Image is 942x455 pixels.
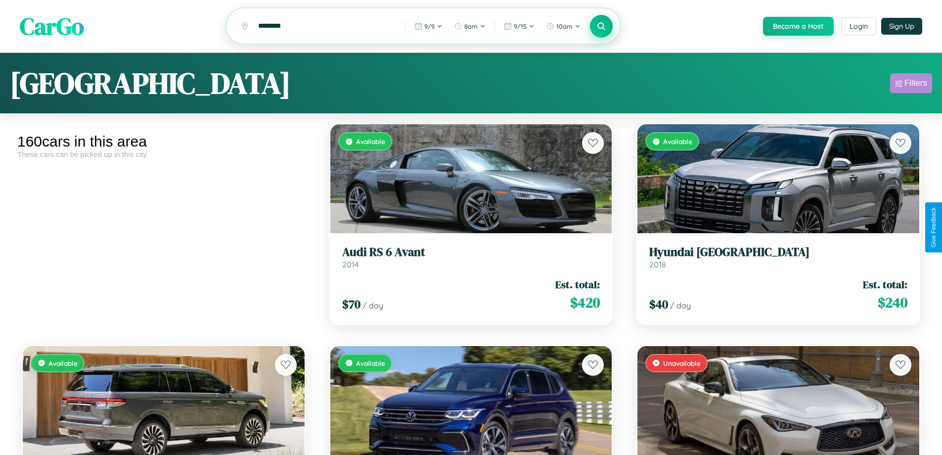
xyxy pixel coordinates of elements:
[362,301,383,310] span: / day
[342,259,359,269] span: 2014
[649,245,907,259] h3: Hyundai [GEOGRAPHIC_DATA]
[342,245,600,269] a: Audi RS 6 Avant2014
[570,293,600,312] span: $ 420
[17,150,310,158] div: These cars can be picked up in this city.
[541,18,585,34] button: 10am
[649,296,668,312] span: $ 40
[878,293,907,312] span: $ 240
[20,10,84,43] span: CarGo
[356,137,385,146] span: Available
[649,259,666,269] span: 2018
[663,137,692,146] span: Available
[449,18,491,34] button: 8am
[930,207,937,248] div: Give Feedback
[841,17,876,35] button: Login
[555,277,600,292] span: Est. total:
[763,17,834,36] button: Become a Host
[10,63,291,103] h1: [GEOGRAPHIC_DATA]
[890,73,932,93] button: Filters
[649,245,907,269] a: Hyundai [GEOGRAPHIC_DATA]2018
[881,18,922,35] button: Sign Up
[17,133,310,150] div: 160 cars in this area
[663,359,701,367] span: Unavailable
[499,18,539,34] button: 9/15
[424,22,435,30] span: 9 / 9
[356,359,385,367] span: Available
[342,296,360,312] span: $ 70
[464,22,478,30] span: 8am
[670,301,691,310] span: / day
[409,18,448,34] button: 9/9
[514,22,527,30] span: 9 / 15
[48,359,78,367] span: Available
[904,78,927,88] div: Filters
[342,245,600,259] h3: Audi RS 6 Avant
[863,277,907,292] span: Est. total:
[556,22,573,30] span: 10am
